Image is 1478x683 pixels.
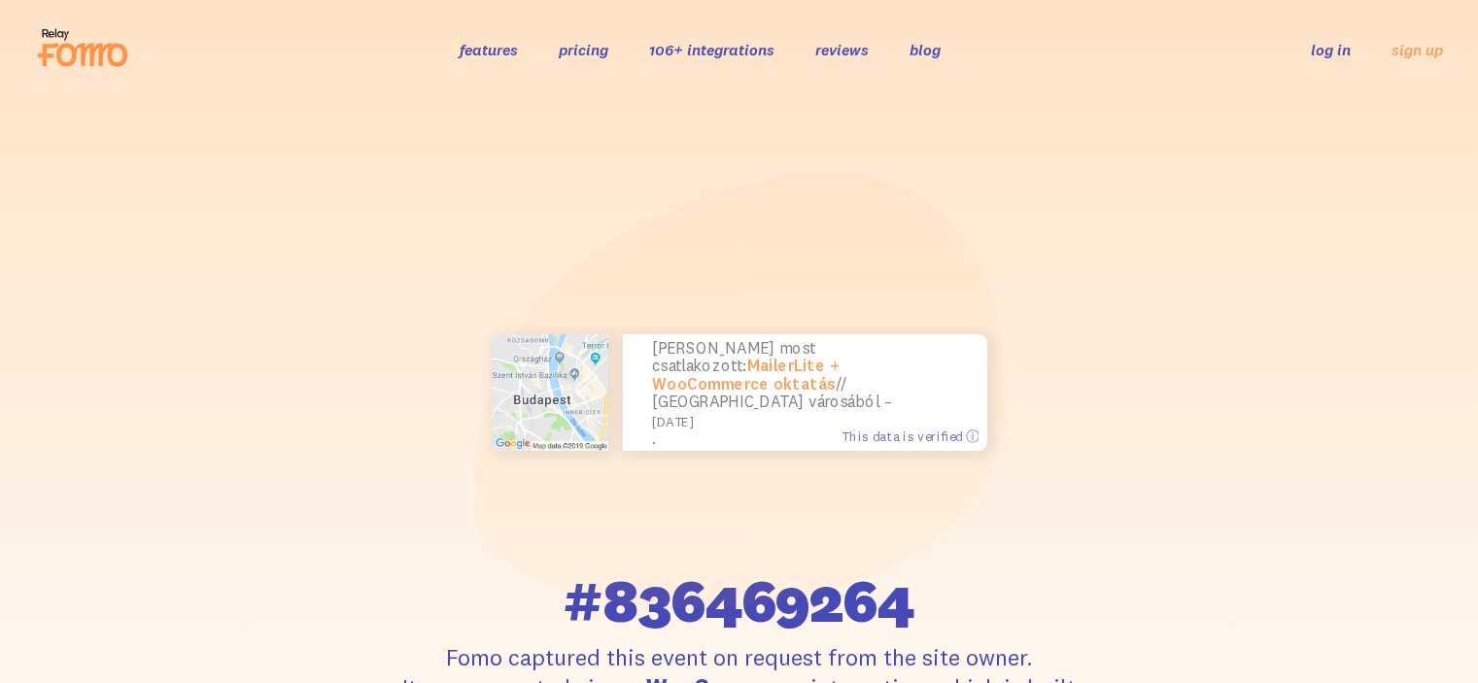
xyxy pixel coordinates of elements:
a: reviews [815,40,869,59]
a: pricing [559,40,608,59]
small: [DATE] [652,414,949,428]
a: 106+ integrations [649,40,774,59]
a: log in [1311,40,1351,59]
a: sign up [1392,40,1443,60]
a: MailerLite + WooCommerce oktatás [652,356,841,393]
a: blog [910,40,941,59]
p: [PERSON_NAME] most csatlakozott: // [GEOGRAPHIC_DATA] városából – . [652,339,958,446]
a: features [460,40,518,59]
span: This data is verified ⓘ [842,427,979,444]
img: Budapest-Hungary.png [492,334,608,451]
span: #836469264 [563,570,915,631]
